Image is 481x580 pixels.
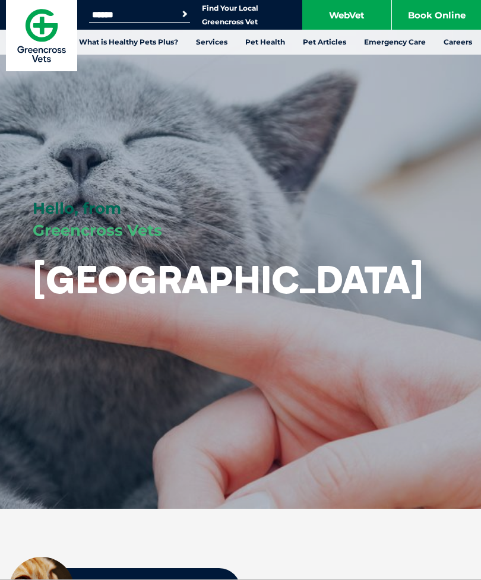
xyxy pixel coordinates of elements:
a: Pet Health [236,30,294,55]
a: Pet Articles [294,30,355,55]
a: Services [187,30,236,55]
a: Find Your Local Greencross Vet [202,4,258,27]
a: Emergency Care [355,30,435,55]
a: What is Healthy Pets Plus? [70,30,187,55]
span: Hello, from [33,199,121,218]
span: Greencross Vets [33,221,162,240]
a: Careers [435,30,481,55]
h1: [GEOGRAPHIC_DATA] [33,259,423,300]
button: Search [179,8,191,20]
